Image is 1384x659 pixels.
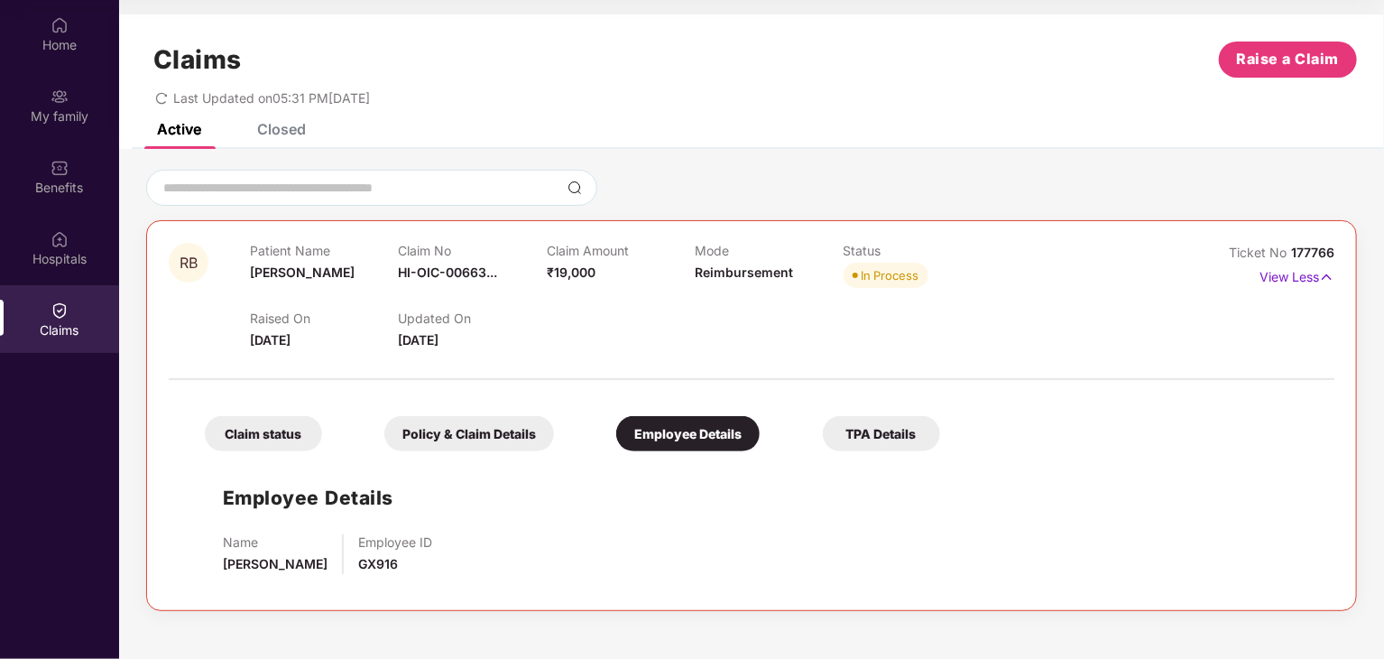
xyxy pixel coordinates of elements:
span: [PERSON_NAME] [223,556,328,571]
p: Claim Amount [547,243,695,258]
span: HI-OIC-00663... [398,265,497,280]
img: svg+xml;base64,PHN2ZyBpZD0iSG9zcGl0YWxzIiB4bWxucz0iaHR0cDovL3d3dy53My5vcmcvMjAwMC9zdmciIHdpZHRoPS... [51,230,69,248]
button: Raise a Claim [1219,42,1357,78]
span: [PERSON_NAME] [250,265,355,280]
div: TPA Details [823,416,940,451]
p: Updated On [398,311,546,326]
img: svg+xml;base64,PHN2ZyBpZD0iSG9tZSIgeG1sbnM9Imh0dHA6Ly93d3cudzMub3JnLzIwMDAvc3ZnIiB3aWR0aD0iMjAiIG... [51,16,69,34]
img: svg+xml;base64,PHN2ZyBpZD0iU2VhcmNoLTMyeDMyIiB4bWxucz0iaHR0cDovL3d3dy53My5vcmcvMjAwMC9zdmciIHdpZH... [567,181,582,195]
span: [DATE] [250,332,291,348]
span: redo [155,90,168,106]
img: svg+xml;base64,PHN2ZyB4bWxucz0iaHR0cDovL3d3dy53My5vcmcvMjAwMC9zdmciIHdpZHRoPSIxNyIgaGVpZ2h0PSIxNy... [1319,267,1334,287]
span: ₹19,000 [547,265,595,280]
div: In Process [862,266,919,284]
div: Closed [257,120,306,138]
p: Claim No [398,243,546,258]
span: 177766 [1291,245,1334,260]
p: View Less [1259,263,1334,287]
span: RB [180,255,198,271]
p: Employee ID [358,534,432,550]
span: Reimbursement [695,265,793,280]
div: Policy & Claim Details [384,416,554,451]
p: Patient Name [250,243,398,258]
span: GX916 [358,556,398,571]
p: Mode [695,243,843,258]
span: Last Updated on 05:31 PM[DATE] [173,90,370,106]
div: Active [157,120,201,138]
div: Employee Details [616,416,760,451]
p: Name [223,534,328,550]
span: [DATE] [398,332,438,348]
img: svg+xml;base64,PHN2ZyBpZD0iQmVuZWZpdHMiIHhtbG5zPSJodHRwOi8vd3d3LnczLm9yZy8yMDAwL3N2ZyIgd2lkdGg9Ij... [51,159,69,177]
span: Ticket No [1229,245,1291,260]
p: Status [844,243,992,258]
img: svg+xml;base64,PHN2ZyBpZD0iQ2xhaW0iIHhtbG5zPSJodHRwOi8vd3d3LnczLm9yZy8yMDAwL3N2ZyIgd2lkdGg9IjIwIi... [51,302,69,320]
img: svg+xml;base64,PHN2ZyB3aWR0aD0iMjAiIGhlaWdodD0iMjAiIHZpZXdCb3g9IjAgMCAyMCAyMCIgZmlsbD0ibm9uZSIgeG... [51,88,69,106]
span: Raise a Claim [1237,48,1340,70]
h1: Claims [153,44,242,75]
h1: Employee Details [223,483,393,513]
div: Claim status [205,416,322,451]
p: Raised On [250,311,398,326]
